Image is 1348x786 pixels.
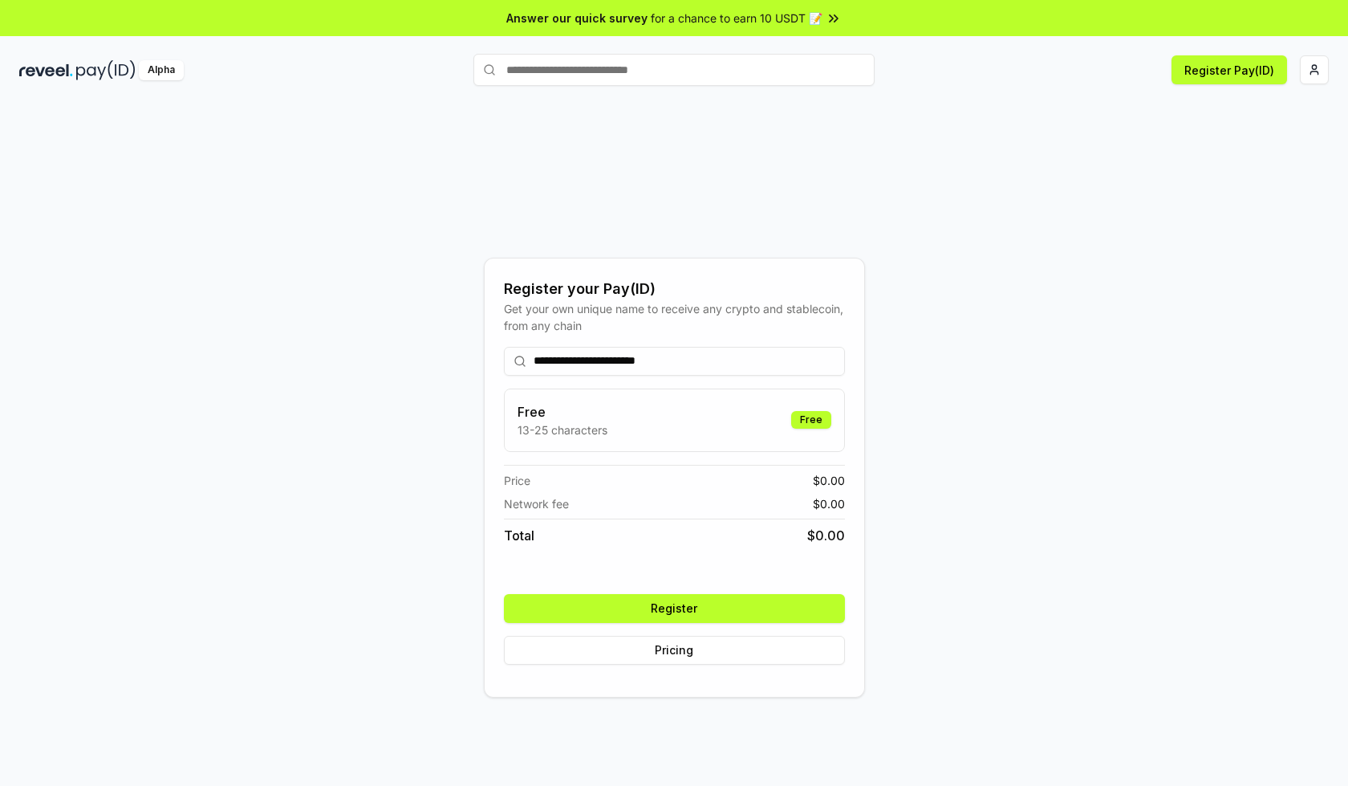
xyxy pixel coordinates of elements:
p: 13-25 characters [518,422,607,438]
img: pay_id [76,60,136,80]
div: Register your Pay(ID) [504,278,845,300]
span: $ 0.00 [813,495,845,512]
button: Register [504,594,845,623]
span: Network fee [504,495,569,512]
span: Total [504,526,534,545]
span: Price [504,472,530,489]
div: Get your own unique name to receive any crypto and stablecoin, from any chain [504,300,845,334]
span: Answer our quick survey [506,10,648,26]
img: reveel_dark [19,60,73,80]
div: Alpha [139,60,184,80]
div: Free [791,411,831,429]
span: for a chance to earn 10 USDT 📝 [651,10,822,26]
span: $ 0.00 [807,526,845,545]
h3: Free [518,402,607,422]
button: Register Pay(ID) [1171,55,1287,84]
span: $ 0.00 [813,472,845,489]
button: Pricing [504,636,845,665]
